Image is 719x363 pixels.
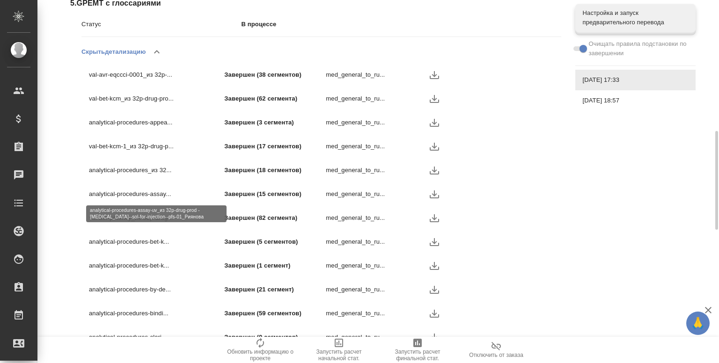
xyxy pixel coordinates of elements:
[427,139,441,153] button: Скачать логи
[326,166,427,175] p: med_general_to_ru...
[583,96,688,105] span: [DATE] 18:57
[457,337,536,363] button: Отключить от заказа
[427,235,441,249] button: Скачать логи
[326,285,427,294] p: med_general_to_ru...
[427,306,441,320] button: Скачать логи
[326,261,427,270] p: med_general_to_ru...
[89,309,224,318] p: analytical-procedures-bindi...
[224,237,326,247] p: Завершен (5 сегментов)
[427,330,441,344] button: Скачать логи
[326,118,427,127] p: med_general_to_ru...
[583,75,688,85] span: [DATE] 17:33
[89,285,224,294] p: analytical-procedures-by-de...
[89,213,224,223] p: val-avr-potency_из 32p-drug...
[427,163,441,177] button: Скачать логи
[81,41,146,63] button: Скрытьдетализацию
[384,348,451,362] span: Запустить расчет финальной стат.
[224,261,326,270] p: Завершен (1 сегмент)
[427,116,441,130] button: Скачать логи
[326,94,427,103] p: med_general_to_ru...
[224,70,326,80] p: Завершен (38 сегментов)
[224,166,326,175] p: Завершен (18 сегментов)
[305,348,373,362] span: Запустить расчет начальной стат.
[224,285,326,294] p: Завершен (21 сегмент)
[690,313,706,333] span: 🙏
[89,142,224,151] p: val-bet-kcm-1_из 32p-drug-p...
[81,20,242,29] p: Статус
[427,92,441,106] button: Скачать логи
[575,70,696,90] div: [DATE] 17:33
[224,309,326,318] p: Завершен (59 сегментов)
[326,142,427,151] p: med_general_to_ru...
[224,118,326,127] p: Завершен (3 сегмента)
[326,309,427,318] p: med_general_to_ru...
[427,283,441,297] button: Скачать логи
[427,68,441,82] button: Скачать логи
[89,118,224,127] p: analytical-procedures-appea...
[300,337,378,363] button: Запустить расчет начальной стат.
[378,337,457,363] button: Запустить расчет финальной стат.
[326,70,427,80] p: med_general_to_ru...
[224,94,326,103] p: Завершен (62 сегмента)
[583,8,688,27] span: Настройка и запуск предварительного перевода
[427,187,441,201] button: Скачать логи
[224,189,326,199] p: Завершен (15 сегментов)
[575,4,696,32] div: Настройка и запуск предварительного перевода
[221,337,300,363] button: Обновить информацию о проекте
[224,333,326,342] p: Завершен (0 сегментов)
[89,237,224,247] p: analytical-procedures-bet-k...
[89,333,224,342] p: analytical-procedures-clari...
[575,90,696,111] div: [DATE] 18:57
[224,142,326,151] p: Завершен (17 сегментов)
[326,333,427,342] p: med_general_to_ru...
[686,312,710,335] button: 🙏
[469,352,523,358] span: Отключить от заказа
[326,237,427,247] p: med_general_to_ru...
[326,189,427,199] p: med_general_to_ru...
[326,213,427,223] p: med_general_to_ru...
[89,189,224,199] p: analytical-procedures-assay...
[242,20,561,29] p: В процессе
[224,213,326,223] p: Завершен (82 сегмента)
[589,39,689,58] span: Очищать правила подстановки по завершении
[227,348,294,362] span: Обновить информацию о проекте
[427,211,441,225] button: Скачать логи
[89,166,224,175] p: analytical-procedures_из 32...
[89,261,224,270] p: analytical-procedures-bet-k...
[89,94,224,103] p: val-bet-kcm_из 32p-drug-pro...
[427,259,441,273] button: Скачать логи
[89,70,224,80] p: val-avr-eqccci-0001_из 32p-...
